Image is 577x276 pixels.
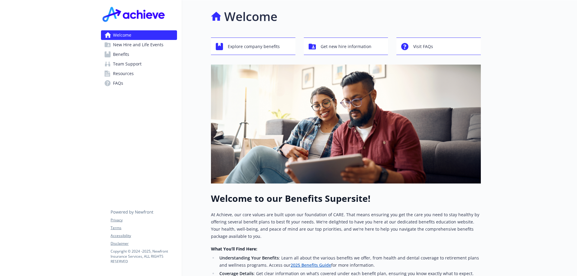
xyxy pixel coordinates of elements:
li: : Learn all about the various benefits we offer, from health and dental coverage to retirement pl... [218,254,481,269]
span: Team Support [113,59,142,69]
a: Disclaimer [111,241,177,246]
span: Resources [113,69,134,78]
a: Privacy [111,217,177,223]
a: Resources [101,69,177,78]
span: Get new hire information [321,41,371,52]
button: Explore company benefits [211,38,295,55]
a: Accessibility [111,233,177,238]
h1: Welcome [224,8,277,26]
a: FAQs [101,78,177,88]
span: FAQs [113,78,123,88]
span: New Hire and Life Events [113,40,163,50]
button: Visit FAQs [396,38,481,55]
strong: Understanding Your Benefits [219,255,279,261]
span: Visit FAQs [413,41,433,52]
span: Explore company benefits [228,41,280,52]
span: Welcome [113,30,131,40]
p: At Achieve, our core values are built upon our foundation of CARE. That means ensuring you get th... [211,211,481,240]
a: Benefits [101,50,177,59]
h1: Welcome to our Benefits Supersite! [211,193,481,204]
strong: What You’ll Find Here: [211,246,257,252]
img: overview page banner [211,65,481,183]
a: Welcome [101,30,177,40]
span: Benefits [113,50,129,59]
button: Get new hire information [304,38,388,55]
p: Copyright © 2024 - 2025 , Newfront Insurance Services, ALL RIGHTS RESERVED [111,249,177,264]
a: Terms [111,225,177,231]
a: New Hire and Life Events [101,40,177,50]
a: Team Support [101,59,177,69]
a: 2025 Benefits Guide [291,262,331,268]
